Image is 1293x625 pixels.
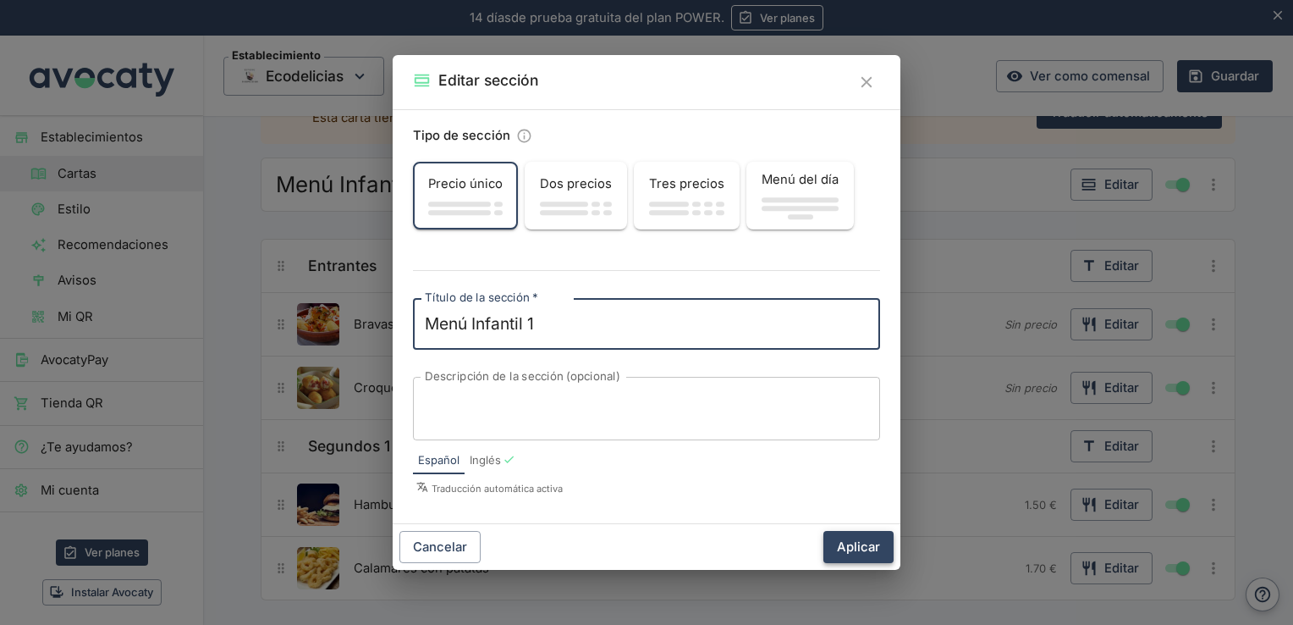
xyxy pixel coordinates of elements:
span: Español [418,452,459,469]
button: Información sobre tipos de sección [512,124,536,148]
button: Tres precios [635,163,738,228]
div: Con traducción automática [503,453,515,466]
button: Cancelar [399,531,481,563]
button: Cerrar [853,69,880,96]
span: Tres precios [649,174,724,193]
button: Aplicar [823,531,894,563]
label: Título de la sección [425,290,537,306]
h2: Editar sección [438,69,539,92]
span: Inglés [470,452,501,469]
span: Precio único [428,174,503,193]
button: Menú del día [748,163,852,228]
textarea: Menú Infantil 1 [425,312,868,336]
svg: Símbolo de traducciones [416,481,428,493]
p: Traducción automática activa [416,481,880,496]
label: Tipo de sección [413,126,510,145]
button: Dos precios [526,163,625,228]
span: Menú del día [762,170,839,189]
label: Descripción de la sección (opcional) [425,368,619,384]
span: Dos precios [540,174,612,193]
button: Precio único [415,163,516,228]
